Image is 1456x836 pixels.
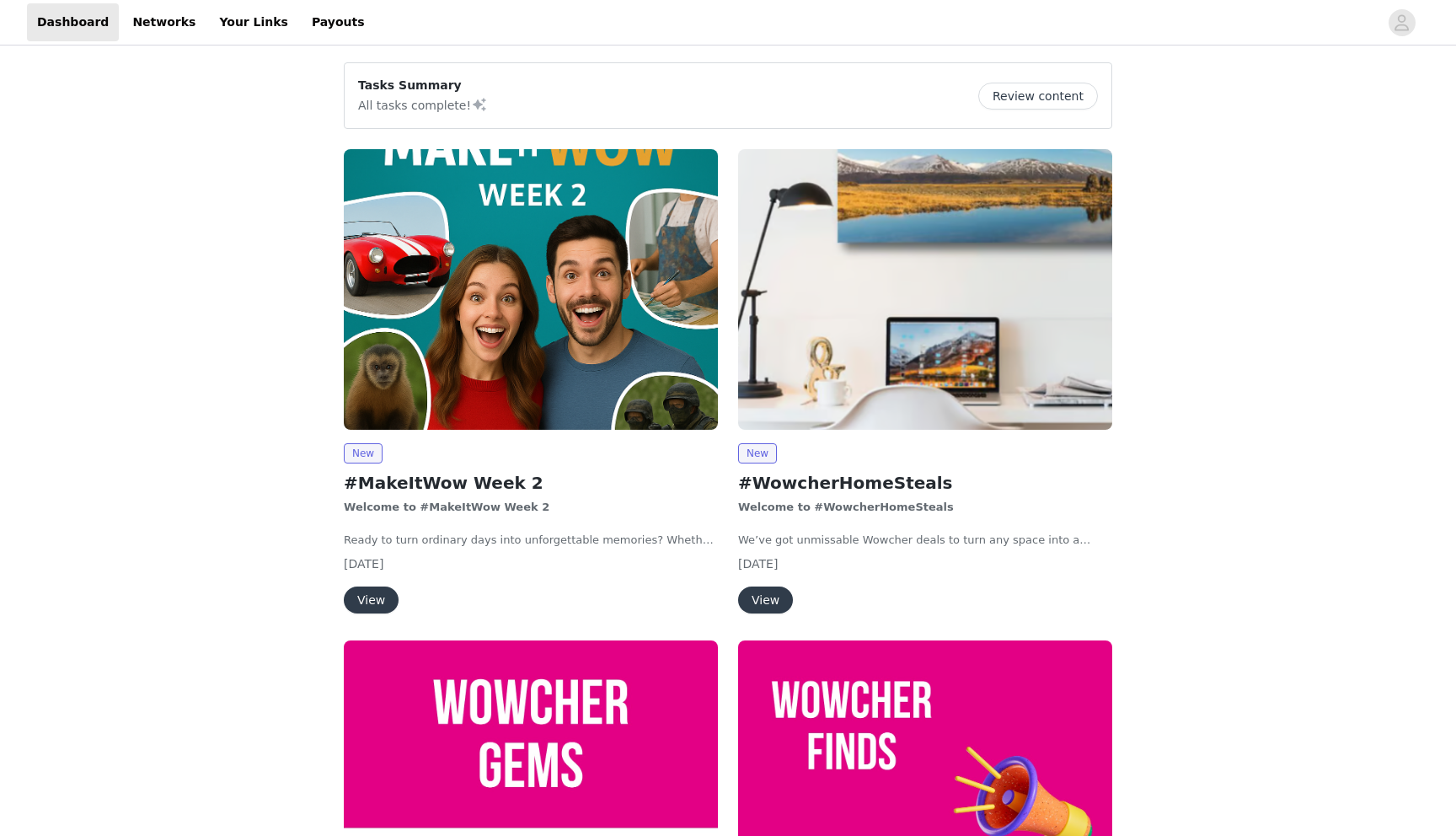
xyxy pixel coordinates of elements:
[978,83,1098,110] button: Review content
[738,557,778,571] span: [DATE]
[344,594,399,607] a: View
[344,501,549,513] strong: Welcome to #MakeItWow Week 2
[344,443,383,464] span: New
[358,77,488,94] p: Tasks Summary
[358,94,488,115] p: All tasks complete!
[738,149,1112,430] img: wowcher.co.uk
[209,3,298,41] a: Your Links
[738,501,954,513] strong: Welcome to #WowcherHomeSteals
[738,443,777,464] span: New
[344,470,718,496] h2: #MakeItWow Week 2
[1394,9,1410,36] div: avatar
[344,587,399,614] button: View
[738,594,793,607] a: View
[344,557,383,571] span: [DATE]
[27,3,119,41] a: Dashboard
[122,3,206,41] a: Networks
[302,3,375,41] a: Payouts
[344,149,718,430] img: wowcher.co.uk
[738,587,793,614] button: View
[344,532,718,549] p: Ready to turn ordinary days into unforgettable memories? Whether you’re chasing thrills, enjoying...
[738,470,1112,496] h2: #WowcherHomeSteals
[738,532,1112,549] p: We’ve got unmissable Wowcher deals to turn any space into a summer haven without breaking the bank.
